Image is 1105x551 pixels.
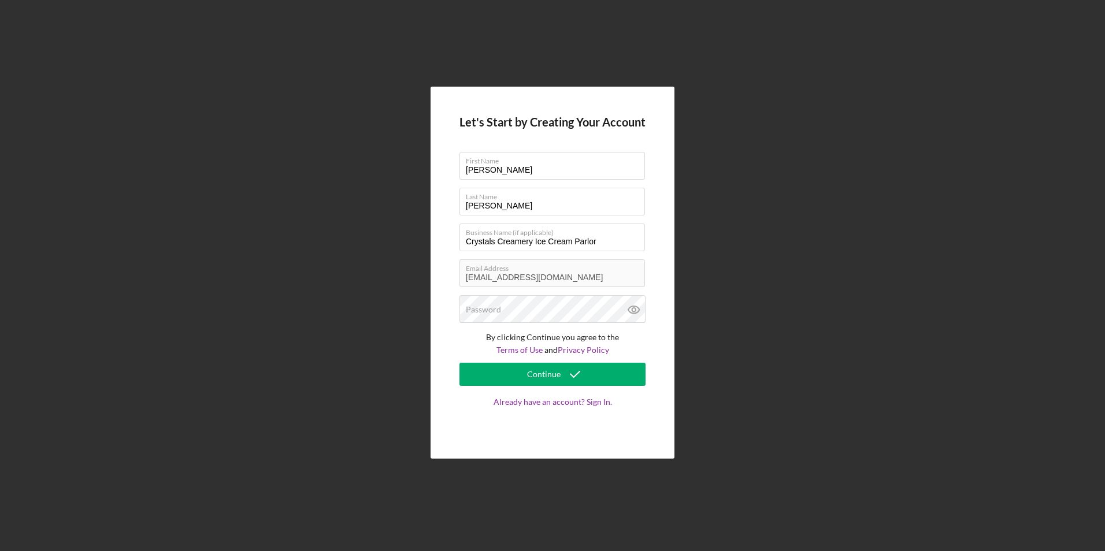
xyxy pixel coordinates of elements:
a: Terms of Use [496,345,543,355]
div: Continue [527,363,561,386]
label: First Name [466,152,645,165]
h4: Let's Start by Creating Your Account [459,116,646,129]
button: Continue [459,363,646,386]
label: Password [466,305,501,314]
a: Privacy Policy [558,345,609,355]
label: Business Name (if applicable) [466,224,645,237]
label: Last Name [466,188,645,201]
a: Already have an account? Sign In. [459,397,646,430]
label: Email Address [466,260,645,273]
p: By clicking Continue you agree to the and [459,331,646,357]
